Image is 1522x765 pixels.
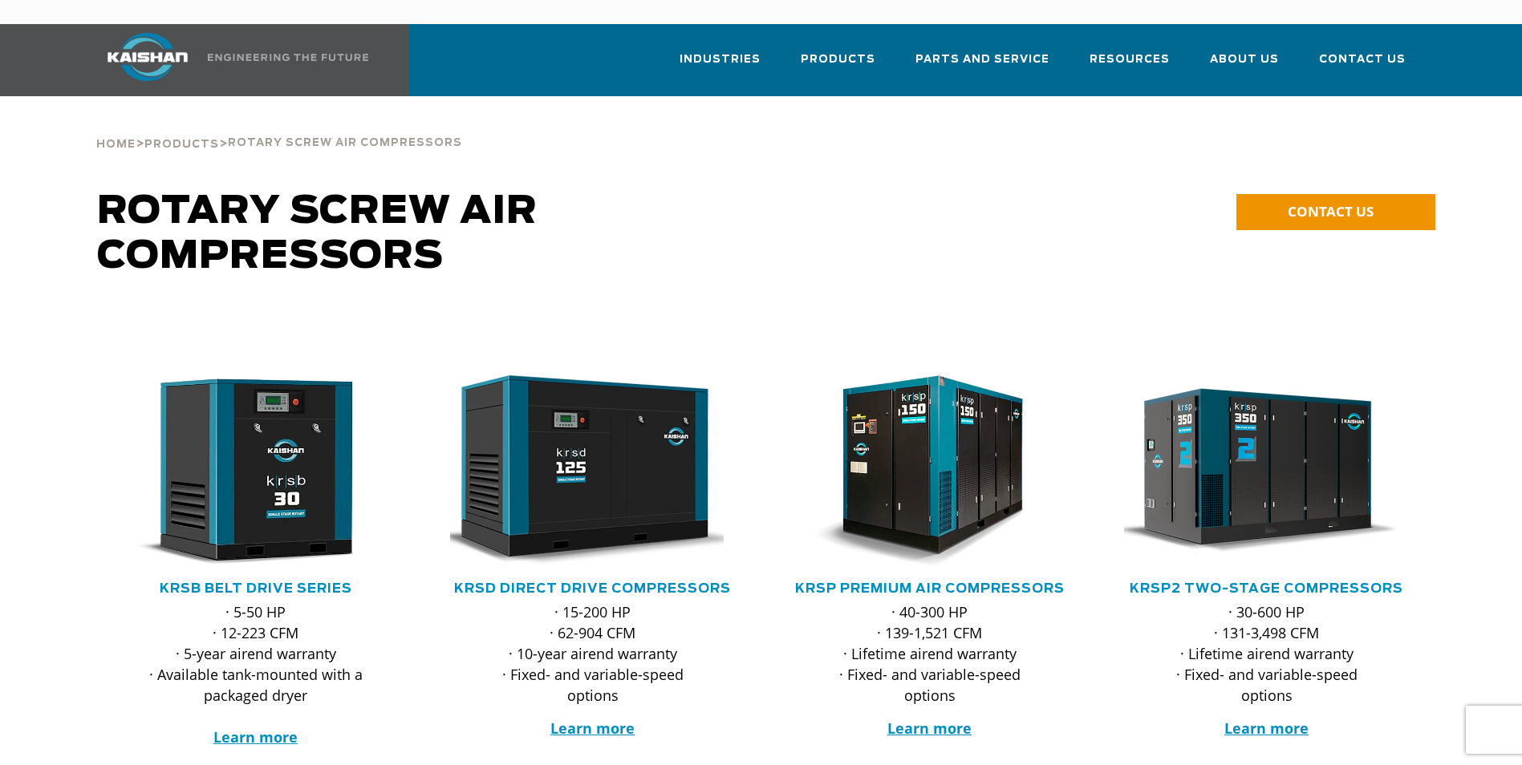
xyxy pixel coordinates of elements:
a: Industries [680,38,761,93]
span: Industries [680,51,761,69]
span: Parts and Service [915,51,1049,69]
a: Kaishan USA [87,24,371,96]
a: KRSP Premium Air Compressors [795,582,1065,595]
span: Contact Us [1319,51,1406,69]
a: Contact Us [1319,38,1406,93]
div: krsb30 [113,375,399,568]
div: > > [96,96,462,157]
div: krsd125 [450,375,736,568]
a: About Us [1210,38,1279,93]
a: Learn more [213,727,298,747]
img: krsp350 [1112,375,1398,568]
span: About Us [1210,51,1279,69]
div: krsp150 [787,375,1073,568]
span: Resources [1090,51,1170,69]
a: Learn more [550,718,635,738]
img: Engineering the future [208,54,368,61]
span: Products [801,51,875,69]
p: · 40-300 HP · 139-1,521 CFM · Lifetime airend warranty · Fixed- and variable-speed options [819,601,1041,706]
a: KRSP2 Two-Stage Compressors [1130,582,1403,595]
span: CONTACT US [1288,202,1374,221]
img: krsb30 [101,375,387,568]
a: Learn more [887,718,972,738]
p: · 5-50 HP · 12-223 CFM · 5-year airend warranty · Available tank-mounted with a packaged dryer [145,601,367,747]
a: Products [144,136,219,151]
p: · 15-200 HP · 62-904 CFM · 10-year airend warranty · Fixed- and variable-speed options [482,601,704,706]
span: Rotary Screw Air Compressors [97,192,538,276]
a: Parts and Service [915,38,1049,93]
a: Resources [1090,38,1170,93]
a: Products [801,38,875,93]
img: krsd125 [438,375,724,568]
a: KRSB Belt Drive Series [160,582,352,595]
a: CONTACT US [1236,194,1435,230]
p: · 30-600 HP · 131-3,498 CFM · Lifetime airend warranty · Fixed- and variable-speed options [1156,601,1378,706]
span: Home [96,140,136,150]
img: kaishan logo [87,33,208,81]
a: Learn more [1224,718,1309,738]
a: Home [96,136,136,151]
div: krsp350 [1124,375,1410,568]
span: Rotary Screw Air Compressors [228,138,462,148]
a: KRSD Direct Drive Compressors [454,582,731,595]
span: Products [144,140,219,150]
img: krsp150 [775,375,1061,568]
